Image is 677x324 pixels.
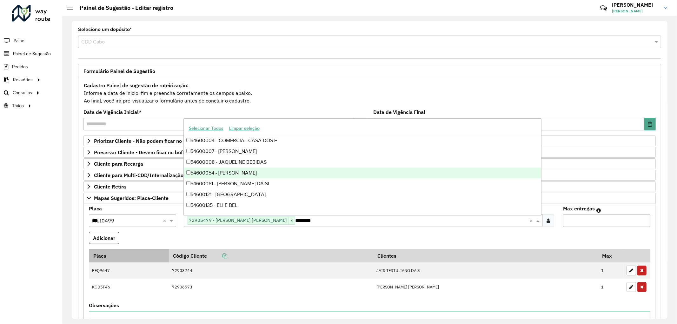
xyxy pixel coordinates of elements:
[612,8,660,14] span: [PERSON_NAME]
[226,123,262,133] button: Limpar seleção
[13,50,51,57] span: Painel de Sugestão
[169,279,373,295] td: 72906573
[12,102,24,109] span: Tático
[184,135,541,146] div: 54600004 - COMERCIAL CASA DOS F
[169,262,373,279] td: 72903744
[89,279,169,295] td: KGD5F46
[84,82,189,89] strong: Cadastro Painel de sugestão de roteirização:
[184,178,541,189] div: 54600061 - [PERSON_NAME] DA SI
[14,37,25,44] span: Painel
[183,118,541,215] ng-dropdown-panel: Options list
[373,249,598,262] th: Clientes
[207,253,227,259] a: Copiar
[184,211,541,222] div: 54600167 - [PERSON_NAME].[PERSON_NAME] [PERSON_NAME]
[612,2,660,8] h3: [PERSON_NAME]
[83,108,142,116] label: Data de Vigência Inicial
[186,123,226,133] button: Selecionar Todos
[373,279,598,295] td: [PERSON_NAME] [PERSON_NAME]
[94,161,143,166] span: Cliente para Recarga
[89,205,102,212] label: Placa
[89,249,169,262] th: Placa
[563,205,595,212] label: Max entregas
[83,158,656,169] a: Cliente para Recarga
[529,217,535,224] span: Clear all
[169,249,373,262] th: Código Cliente
[94,195,169,201] span: Mapas Sugeridos: Placa-Cliente
[13,89,32,96] span: Consultas
[644,118,656,130] button: Choose Date
[83,69,155,74] span: Formulário Painel de Sugestão
[94,150,223,155] span: Preservar Cliente - Devem ficar no buffer, não roteirizar
[89,301,119,309] label: Observações
[94,184,126,189] span: Cliente Retira
[187,216,289,224] span: 72905479 - [PERSON_NAME] [PERSON_NAME]
[83,147,656,158] a: Preservar Cliente - Devem ficar no buffer, não roteirizar
[94,138,198,143] span: Priorizar Cliente - Não podem ficar no buffer
[598,249,623,262] th: Max
[13,76,33,83] span: Relatórios
[163,217,168,224] span: Clear all
[374,108,426,116] label: Data de Vigência Final
[184,146,541,157] div: 54600007 - [PERSON_NAME]
[83,136,656,146] a: Priorizar Cliente - Não podem ficar no buffer
[89,262,169,279] td: PEQ9647
[184,189,541,200] div: 54600121 - [GEOGRAPHIC_DATA]
[598,262,623,279] td: 1
[596,208,601,213] em: Máximo de clientes que serão colocados na mesma rota com os clientes informados
[89,232,119,244] button: Adicionar
[373,262,598,279] td: JAIR TERTULIANO DA S
[73,4,173,11] h2: Painel de Sugestão - Editar registro
[83,193,656,203] a: Mapas Sugeridos: Placa-Cliente
[597,1,610,15] a: Contato Rápido
[83,81,656,105] div: Informe a data de inicio, fim e preencha corretamente os campos abaixo. Ao final, você irá pré-vi...
[289,217,295,224] span: ×
[184,168,541,178] div: 54600054 - [PERSON_NAME]
[83,170,656,181] a: Cliente para Multi-CDD/Internalização
[598,279,623,295] td: 1
[12,63,28,70] span: Pedidos
[184,200,541,211] div: 54600135 - ELI E BEL
[184,157,541,168] div: 54600008 - JAQUELINE BEBIDAS
[83,181,656,192] a: Cliente Retira
[94,173,183,178] span: Cliente para Multi-CDD/Internalização
[78,26,132,33] label: Selecione um depósito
